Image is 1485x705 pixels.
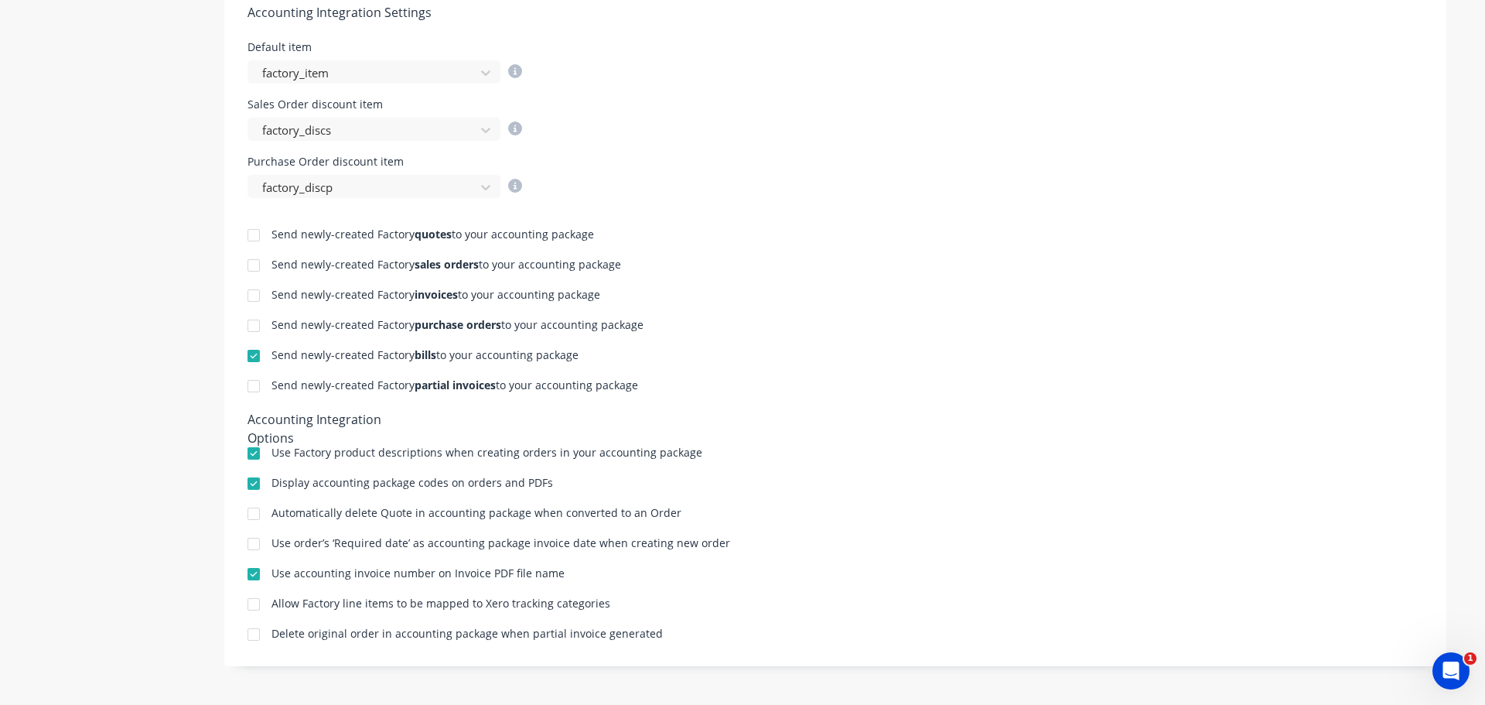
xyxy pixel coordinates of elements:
[271,568,565,579] div: Use accounting invoice number on Invoice PDF file name
[271,508,681,518] div: Automatically delete Quote in accounting package when converted to an Order
[271,350,579,361] div: Send newly-created Factory to your accounting package
[415,287,458,302] b: invoices
[271,380,638,391] div: Send newly-created Factory to your accounting package
[271,628,663,639] div: Delete original order in accounting package when partial invoice generated
[271,229,594,240] div: Send newly-created Factory to your accounting package
[271,259,621,270] div: Send newly-created Factory to your accounting package
[271,447,702,458] div: Use Factory product descriptions when creating orders in your accounting package
[247,156,522,167] div: Purchase Order discount item
[1432,652,1470,690] iframe: Intercom live chat
[1464,652,1476,665] span: 1
[415,317,501,332] b: purchase orders
[415,347,436,362] b: bills
[415,227,452,241] b: quotes
[247,99,522,110] div: Sales Order discount item
[271,598,610,609] div: Allow Factory line items to be mapped to Xero tracking categories
[271,477,553,488] div: Display accounting package codes on orders and PDFs
[247,5,1423,20] h5: Accounting Integration Settings
[415,257,479,272] b: sales orders
[247,42,522,53] div: Default item
[271,320,643,330] div: Send newly-created Factory to your accounting package
[271,289,600,300] div: Send newly-created Factory to your accounting package
[271,538,730,549] div: Use order’s ‘Required date’ as accounting package invoice date when creating new order
[247,410,429,432] div: Accounting Integration Options
[415,378,496,392] b: partial invoices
